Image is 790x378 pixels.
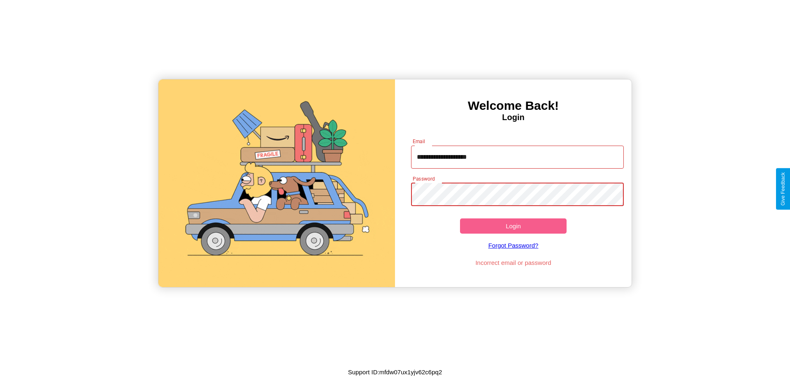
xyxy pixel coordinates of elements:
[158,79,395,287] img: gif
[407,234,620,257] a: Forgot Password?
[413,175,434,182] label: Password
[348,366,442,378] p: Support ID: mfdw07ux1yjv62c6pq2
[780,172,786,206] div: Give Feedback
[407,257,620,268] p: Incorrect email or password
[395,113,632,122] h4: Login
[460,218,567,234] button: Login
[413,138,425,145] label: Email
[395,99,632,113] h3: Welcome Back!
